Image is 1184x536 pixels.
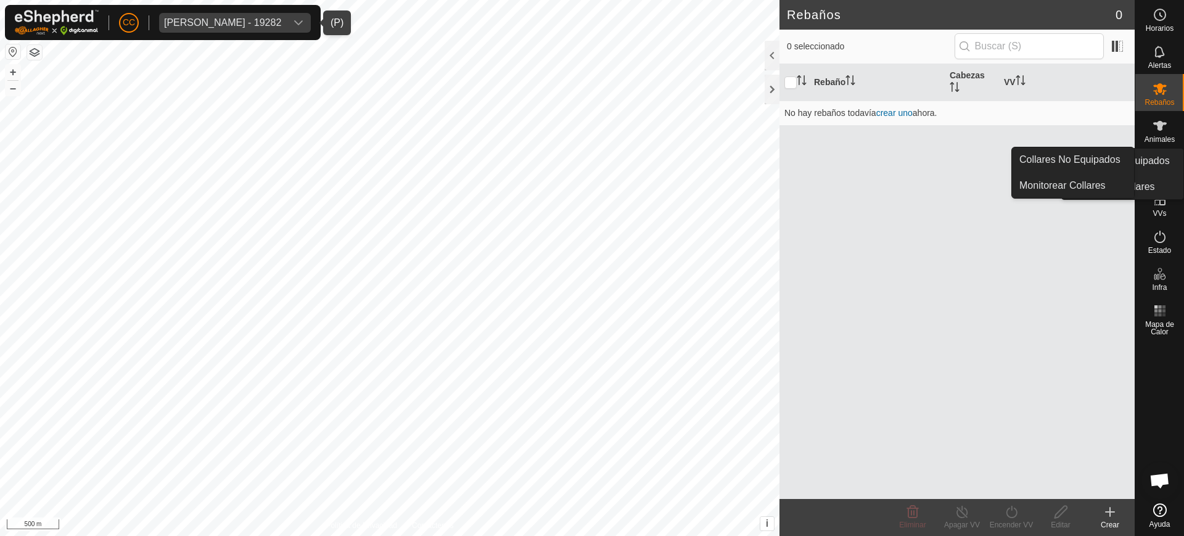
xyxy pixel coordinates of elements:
p-sorticon: Activar para ordenar [1016,77,1026,87]
th: VV [999,64,1135,101]
td: No hay rebaños todavía ahora. [779,101,1135,125]
a: Política de Privacidad [326,520,397,531]
input: Buscar (S) [955,33,1104,59]
span: i [766,518,768,529]
th: Rebaño [809,64,945,101]
div: Encender VV [987,519,1036,530]
span: Estado [1148,247,1171,254]
span: Collares No Equipados [1019,152,1120,167]
div: [PERSON_NAME] - 19282 [164,18,281,28]
span: CC [123,16,135,29]
span: Rebaños [1145,99,1174,106]
p-sorticon: Activar para ordenar [950,84,960,94]
span: VVs [1153,210,1166,217]
div: Editar [1036,519,1085,530]
span: Animales [1145,136,1175,143]
button: i [760,517,774,530]
a: Collares No Equipados [1012,147,1134,172]
span: Alertas [1148,62,1171,69]
p-sorticon: Activar para ordenar [797,77,807,87]
div: Apagar VV [937,519,987,530]
span: 0 [1116,6,1122,24]
a: Contáctenos [412,520,453,531]
a: Chat abierto [1141,462,1178,499]
span: Infra [1152,284,1167,291]
span: Monitorear Collares [1019,178,1106,193]
a: Ayuda [1135,498,1184,533]
th: Cabezas [945,64,999,101]
span: 0 seleccionado [787,40,955,53]
span: Horarios [1146,25,1174,32]
div: Crear [1085,519,1135,530]
button: Restablecer Mapa [6,44,20,59]
span: Cesar Lopez Moledo - 19282 [159,13,286,33]
div: dropdown trigger [286,13,311,33]
button: Capas del Mapa [27,45,42,60]
h2: Rebaños [787,7,1116,22]
button: + [6,65,20,80]
a: Monitorear Collares [1012,173,1134,198]
span: Eliminar [899,521,926,529]
span: Ayuda [1149,521,1170,528]
a: crear uno [876,108,913,118]
button: – [6,81,20,96]
img: Logo Gallagher [15,10,99,35]
span: Mapa de Calor [1138,321,1181,336]
p-sorticon: Activar para ordenar [845,77,855,87]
